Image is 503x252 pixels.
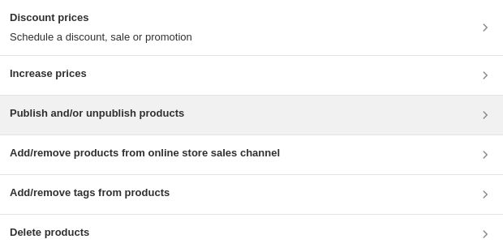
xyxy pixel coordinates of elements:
[10,29,192,45] p: Schedule a discount, sale or promotion
[10,10,192,26] h3: Discount prices
[10,145,280,161] h3: Add/remove products from online store sales channel
[10,105,184,122] h3: Publish and/or unpublish products
[10,185,170,201] h3: Add/remove tags from products
[10,66,87,82] h3: Increase prices
[10,224,89,241] h3: Delete products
